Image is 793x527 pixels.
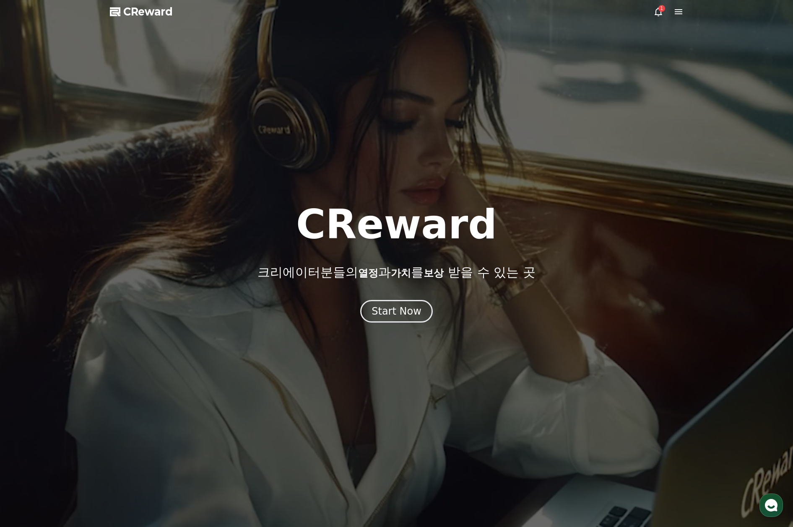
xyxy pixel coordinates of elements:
span: 보상 [424,267,444,279]
a: CReward [110,5,173,18]
a: Start Now [360,308,433,316]
p: 크리에이터분들의 과 를 받을 수 있는 곳 [257,265,535,280]
h1: CReward [296,204,497,245]
div: 1 [658,5,665,12]
span: CReward [123,5,173,18]
span: 가치 [391,267,411,279]
span: 열정 [358,267,378,279]
button: Start Now [360,300,433,323]
div: Start Now [372,305,421,318]
a: 1 [653,7,663,17]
